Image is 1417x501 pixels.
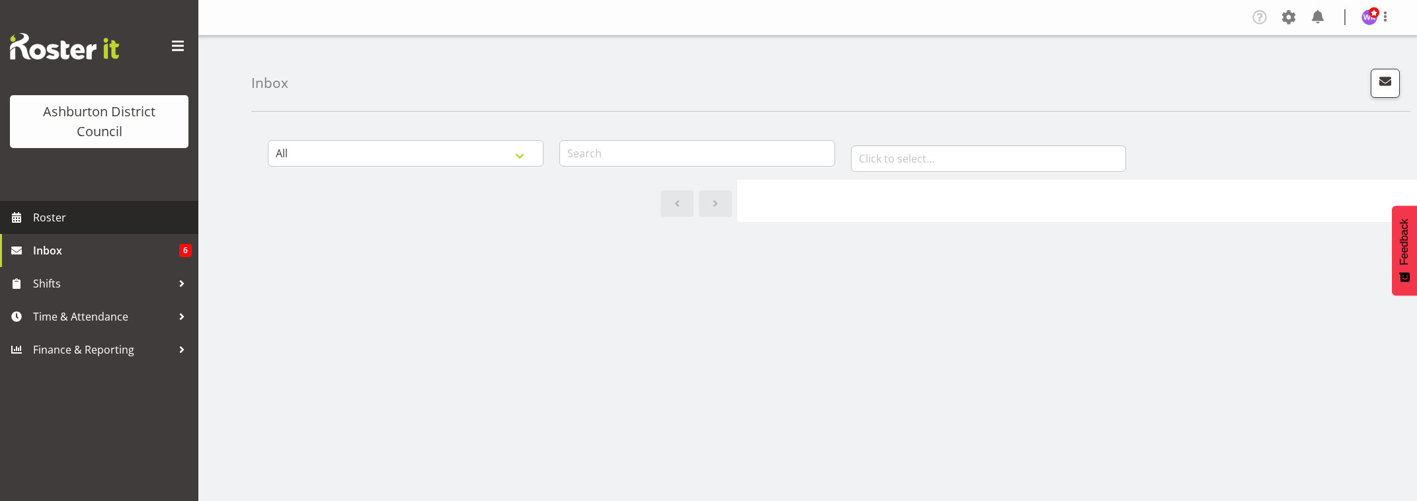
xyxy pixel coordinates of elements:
span: Shifts [33,274,172,293]
img: Rosterit website logo [10,33,119,59]
span: Time & Attendance [33,307,172,327]
img: wendy-keepa436.jpg [1361,9,1377,25]
span: Feedback [1398,219,1410,265]
a: Previous page [661,190,694,217]
h4: Inbox [251,75,288,91]
input: Click to select... [851,145,1127,172]
input: Search [559,140,835,167]
a: Next page [699,190,732,217]
span: Finance & Reporting [33,340,172,360]
span: 6 [179,244,192,257]
button: Feedback - Show survey [1392,206,1417,295]
span: Inbox [33,241,179,260]
div: Ashburton District Council [23,102,175,141]
span: Roster [33,208,192,227]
